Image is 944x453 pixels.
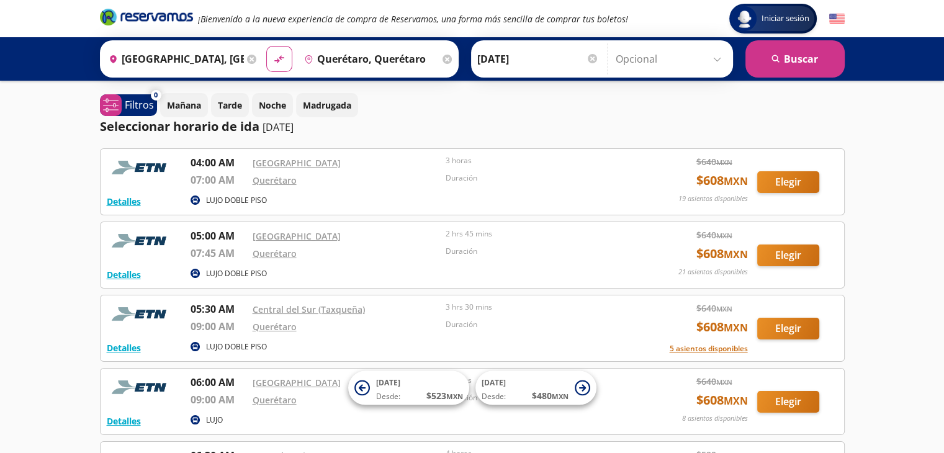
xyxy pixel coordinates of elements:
[191,228,246,243] p: 05:00 AM
[211,93,249,117] button: Tarde
[552,392,569,401] small: MXN
[296,93,358,117] button: Madrugada
[757,244,819,266] button: Elegir
[724,248,748,261] small: MXN
[253,377,341,388] a: [GEOGRAPHIC_DATA]
[125,97,154,112] p: Filtros
[191,246,246,261] p: 07:45 AM
[253,174,297,186] a: Querétaro
[426,389,463,402] span: $ 523
[206,195,267,206] p: LUJO DOBLE PISO
[696,375,732,388] span: $ 640
[716,304,732,313] small: MXN
[253,230,341,242] a: [GEOGRAPHIC_DATA]
[446,319,633,330] p: Duración
[100,7,193,26] i: Brand Logo
[206,415,223,426] p: LUJO
[299,43,439,74] input: Buscar Destino
[253,248,297,259] a: Querétaro
[376,391,400,402] span: Desde:
[167,99,201,112] p: Mañana
[100,94,157,116] button: 0Filtros
[252,93,293,117] button: Noche
[696,171,748,190] span: $ 608
[100,117,259,136] p: Seleccionar horario de ida
[724,394,748,408] small: MXN
[446,228,633,240] p: 2 hrs 45 mins
[696,155,732,168] span: $ 640
[191,375,246,390] p: 06:00 AM
[376,377,400,388] span: [DATE]
[253,303,365,315] a: Central del Sur (Taxqueña)
[616,43,727,74] input: Opcional
[475,371,596,405] button: [DATE]Desde:$480MXN
[191,392,246,407] p: 09:00 AM
[206,341,267,352] p: LUJO DOBLE PISO
[348,371,469,405] button: [DATE]Desde:$523MXN
[724,174,748,188] small: MXN
[259,99,286,112] p: Noche
[757,318,819,339] button: Elegir
[446,173,633,184] p: Duración
[253,321,297,333] a: Querétaro
[107,302,175,326] img: RESERVAMOS
[107,195,141,208] button: Detalles
[253,394,297,406] a: Querétaro
[107,341,141,354] button: Detalles
[745,40,845,78] button: Buscar
[757,391,819,413] button: Elegir
[191,302,246,316] p: 05:30 AM
[107,375,175,400] img: RESERVAMOS
[829,11,845,27] button: English
[532,389,569,402] span: $ 480
[670,343,748,354] button: 5 asientos disponibles
[716,158,732,167] small: MXN
[696,391,748,410] span: $ 608
[757,171,819,193] button: Elegir
[218,99,242,112] p: Tarde
[303,99,351,112] p: Madrugada
[160,93,208,117] button: Mañana
[100,7,193,30] a: Brand Logo
[482,391,506,402] span: Desde:
[107,268,141,281] button: Detalles
[757,12,814,25] span: Iniciar sesión
[716,377,732,387] small: MXN
[107,228,175,253] img: RESERVAMOS
[446,246,633,257] p: Duración
[191,155,246,170] p: 04:00 AM
[477,43,599,74] input: Elegir Fecha
[678,194,748,204] p: 19 asientos disponibles
[446,392,463,401] small: MXN
[253,157,341,169] a: [GEOGRAPHIC_DATA]
[104,43,244,74] input: Buscar Origen
[696,228,732,241] span: $ 640
[446,155,633,166] p: 3 horas
[263,120,294,135] p: [DATE]
[724,321,748,334] small: MXN
[446,302,633,313] p: 3 hrs 30 mins
[191,319,246,334] p: 09:00 AM
[696,318,748,336] span: $ 608
[191,173,246,187] p: 07:00 AM
[206,268,267,279] p: LUJO DOBLE PISO
[198,13,628,25] em: ¡Bienvenido a la nueva experiencia de compra de Reservamos, una forma más sencilla de comprar tus...
[696,302,732,315] span: $ 640
[716,231,732,240] small: MXN
[154,90,158,101] span: 0
[482,377,506,388] span: [DATE]
[107,415,141,428] button: Detalles
[678,267,748,277] p: 21 asientos disponibles
[682,413,748,424] p: 8 asientos disponibles
[696,244,748,263] span: $ 608
[107,155,175,180] img: RESERVAMOS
